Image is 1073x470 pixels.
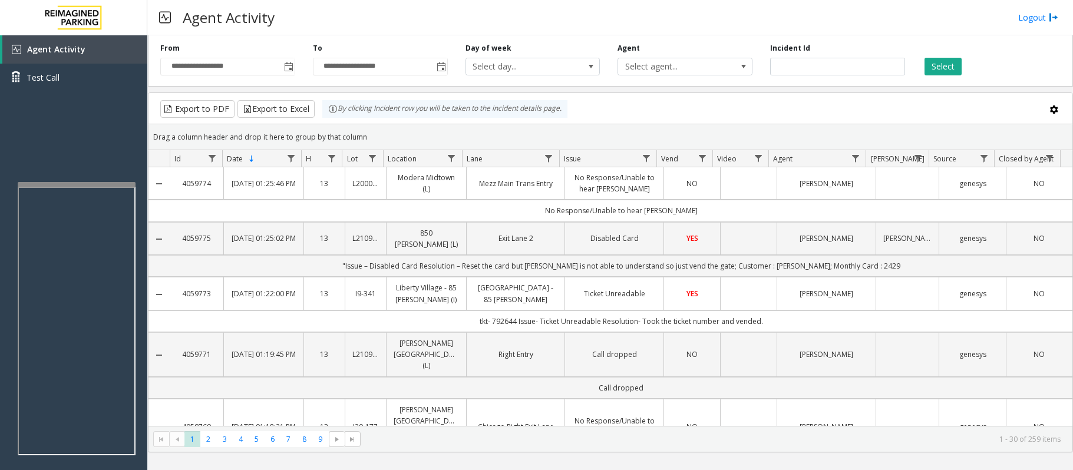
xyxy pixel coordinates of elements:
a: Id Filter Menu [204,150,220,166]
a: 850 [PERSON_NAME] (L) [394,227,459,250]
span: NO [1034,289,1045,299]
a: Collapse Details [148,234,170,244]
span: NO [686,178,698,188]
span: Location [388,154,417,164]
a: NO [1013,349,1065,360]
a: [DATE] 01:25:46 PM [231,178,296,189]
span: NO [686,422,698,432]
a: Agent Filter Menu [847,150,863,166]
span: Toggle popup [434,58,447,75]
a: 13 [311,178,338,189]
a: 4059769 [177,421,216,432]
label: Incident Id [770,43,810,54]
a: [DATE] 01:25:02 PM [231,233,296,244]
a: [DATE] 01:19:45 PM [231,349,296,360]
a: Mezz Main Trans Entry [474,178,558,189]
label: Agent [618,43,640,54]
span: Page 3 [217,431,233,447]
span: Page 8 [296,431,312,447]
a: I20-177 [352,421,379,432]
span: Test Call [27,71,60,84]
a: Lot Filter Menu [364,150,380,166]
a: Lane Filter Menu [541,150,557,166]
a: 4059775 [177,233,216,244]
a: Ticket Unreadable [572,288,656,299]
a: Call dropped [572,349,656,360]
label: From [160,43,180,54]
a: genesys [946,178,998,189]
a: Source Filter Menu [976,150,992,166]
span: Issue [564,154,581,164]
a: Date Filter Menu [283,150,299,166]
span: Page 1 [184,431,200,447]
a: L21093100 [352,349,379,360]
div: Drag a column header and drop it here to group by that column [148,127,1072,147]
span: Agent Activity [27,44,85,55]
a: NO [1013,233,1065,244]
a: Issue Filter Menu [638,150,654,166]
a: [PERSON_NAME] [784,349,869,360]
a: [PERSON_NAME][GEOGRAPHIC_DATA] (L) [394,337,459,372]
a: Collapse Details [148,290,170,299]
a: [PERSON_NAME] [784,233,869,244]
span: NO [1034,422,1045,432]
a: genesys [946,421,998,432]
button: Select [925,58,962,75]
a: NO [671,421,713,432]
a: NO [671,178,713,189]
label: Day of week [465,43,511,54]
a: YES [671,288,713,299]
span: Vend [661,154,678,164]
label: To [313,43,322,54]
a: genesys [946,233,998,244]
a: Modera Midtown (L) [394,172,459,194]
td: "Issue – Disabled Card Resolution – Reset the card but [PERSON_NAME] is not able to understand so... [170,255,1072,277]
span: Page 6 [265,431,280,447]
a: YES [671,233,713,244]
span: Sortable [247,154,256,164]
span: Video [717,154,737,164]
a: Vend Filter Menu [694,150,710,166]
a: Disabled Card [572,233,656,244]
a: No Response/Unable to hear [PERSON_NAME] [572,415,656,438]
a: Liberty Village - 85 [PERSON_NAME] (I) [394,282,459,304]
a: NO [1013,288,1065,299]
div: Data table [148,150,1072,426]
a: 13 [311,288,338,299]
span: Select day... [466,58,573,75]
a: 4059773 [177,288,216,299]
a: No Response/Unable to hear [PERSON_NAME] [572,172,656,194]
a: L21091600 [352,233,379,244]
span: NO [1034,178,1045,188]
span: NO [1034,349,1045,359]
td: tkt- 792644 Issue- Ticket Unreadable Resolution- Took the ticket number and vended. [170,310,1072,332]
a: 4059771 [177,349,216,360]
span: Id [174,154,181,164]
a: 4059774 [177,178,216,189]
span: Select agent... [618,58,725,75]
a: [PERSON_NAME] [784,178,869,189]
a: [PERSON_NAME] [883,233,932,244]
a: [DATE] 01:22:00 PM [231,288,296,299]
span: Source [933,154,956,164]
img: 'icon' [12,45,21,54]
h3: Agent Activity [177,3,280,32]
a: 13 [311,421,338,432]
span: Lane [467,154,483,164]
a: L20000500 [352,178,379,189]
a: genesys [946,349,998,360]
td: No Response/Unable to hear [PERSON_NAME] [170,200,1072,221]
a: [GEOGRAPHIC_DATA] - 85 [PERSON_NAME] [474,282,558,304]
a: Video Filter Menu [750,150,766,166]
a: [PERSON_NAME] [784,421,869,432]
a: Collapse Details [148,350,170,360]
img: infoIcon.svg [328,104,338,114]
a: Right Entry [474,349,558,360]
a: NO [1013,178,1065,189]
a: [PERSON_NAME] [784,288,869,299]
span: Closed by Agent [999,154,1054,164]
a: genesys [946,288,998,299]
img: pageIcon [159,3,171,32]
a: Collapse Details [148,422,170,432]
kendo-pager-info: 1 - 30 of 259 items [368,434,1061,444]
